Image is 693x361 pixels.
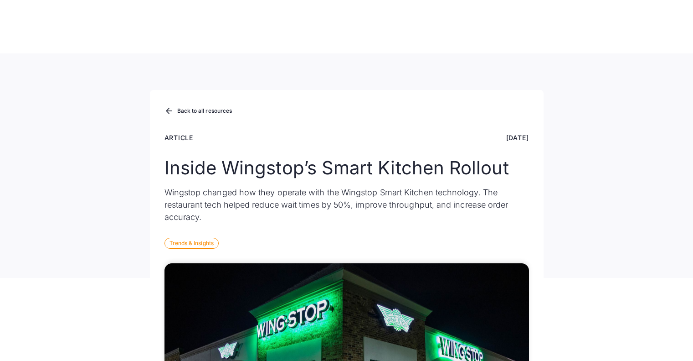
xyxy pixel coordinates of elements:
div: [DATE] [506,133,529,142]
a: Back to all resources [164,105,232,117]
h1: Inside Wingstop’s Smart Kitchen Rollout [164,157,529,179]
p: Wingstop changed how they operate with the Wingstop Smart Kitchen technology. The restaurant tech... [164,186,529,223]
div: Trends & Insights [164,238,219,249]
div: Back to all resources [177,108,232,114]
div: Article [164,133,194,142]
